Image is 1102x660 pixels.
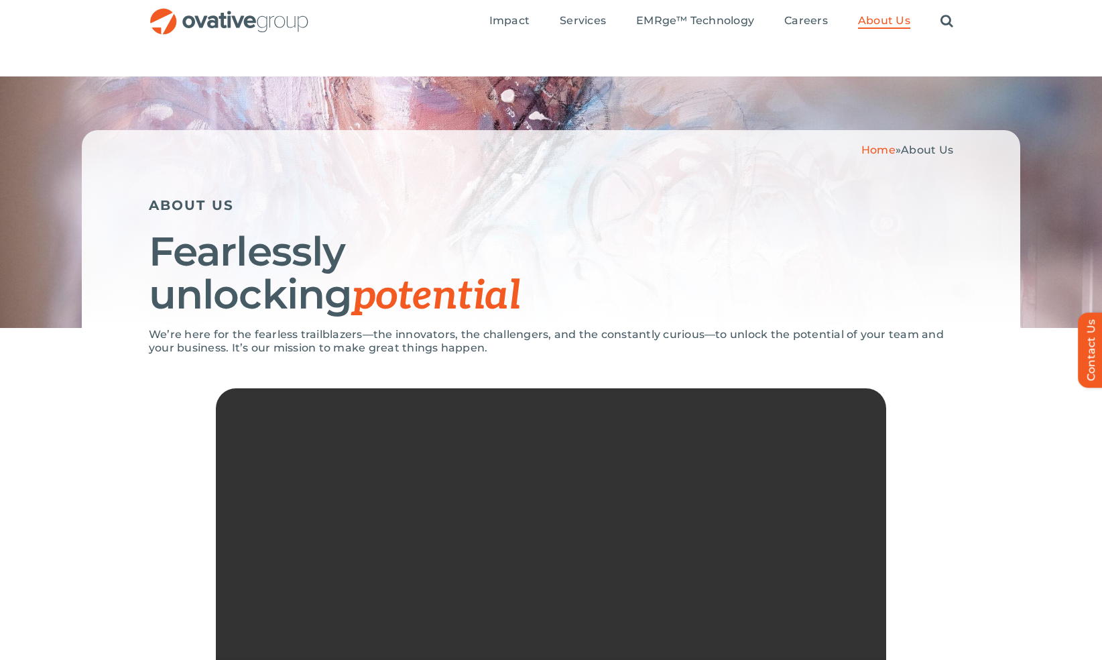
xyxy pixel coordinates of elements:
h1: Fearlessly unlocking [149,230,953,318]
span: Services [560,14,606,27]
a: Search [940,14,953,29]
a: Services [560,14,606,29]
a: About Us [858,14,910,29]
span: About Us [858,14,910,27]
a: Impact [489,14,530,29]
span: About Us [901,144,953,156]
span: EMRge™ Technology [636,14,754,27]
span: Impact [489,14,530,27]
h5: ABOUT US [149,197,953,213]
span: » [861,144,953,156]
span: Careers [784,14,828,27]
a: OG_Full_horizontal_RGB [149,7,310,19]
p: We’re here for the fearless trailblazers—the innovators, the challengers, and the constantly curi... [149,328,953,355]
span: potential [352,272,520,321]
a: Home [861,144,896,156]
a: Careers [784,14,828,29]
a: EMRge™ Technology [636,14,754,29]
